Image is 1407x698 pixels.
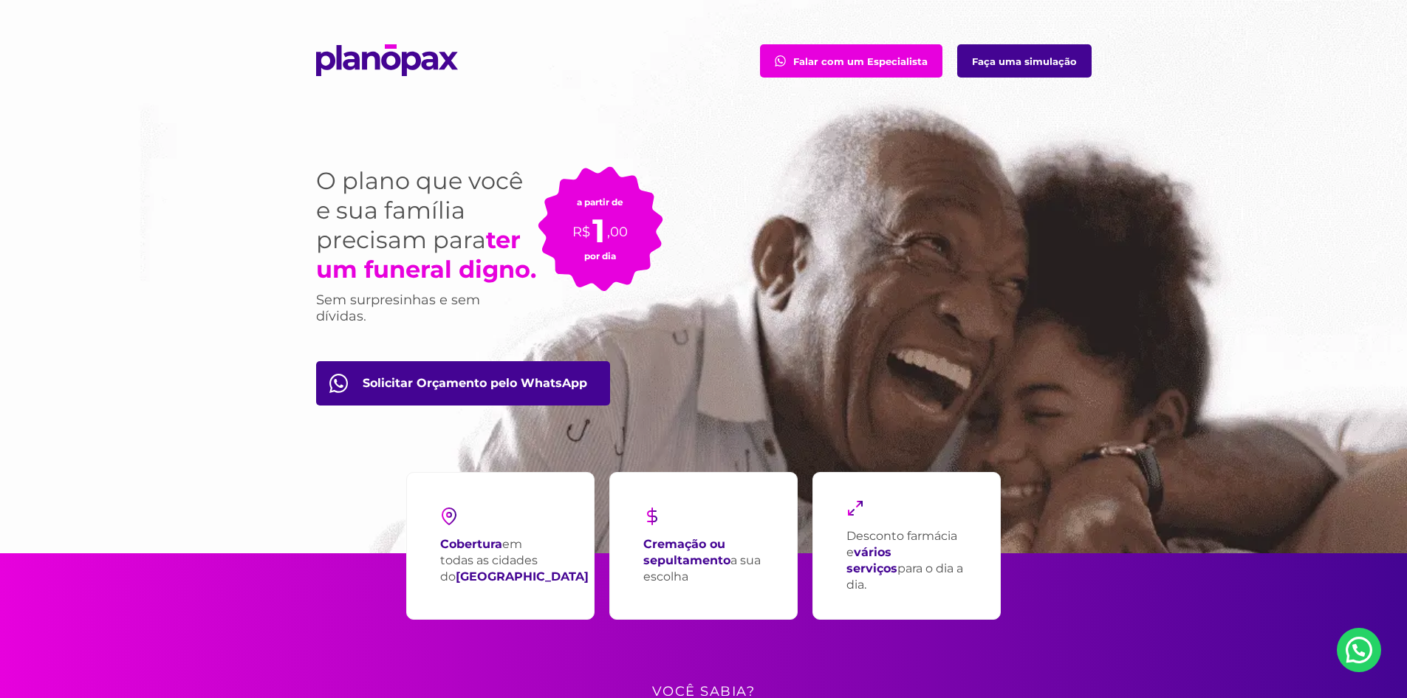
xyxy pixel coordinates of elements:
[592,211,605,250] span: 1
[643,536,764,585] p: a sua escolha
[440,537,502,551] strong: Cobertura
[440,507,458,525] img: pin
[584,250,616,261] small: por dia
[316,225,536,284] strong: ter um funeral digno.
[1337,628,1381,672] a: Nosso Whatsapp
[329,374,348,393] img: fale com consultor
[643,507,661,525] img: dollar
[572,208,628,242] p: R$ ,00
[846,528,967,593] p: Desconto farmácia e para o dia a dia.
[760,44,942,78] a: Falar com um Especialista
[775,55,786,66] img: fale com consultor
[846,545,897,575] strong: vários serviços
[957,44,1092,78] a: Faça uma simulação
[577,196,623,208] small: a partir de
[846,499,864,517] img: maximize
[316,361,610,406] a: Orçamento pelo WhatsApp btn-orcamento
[440,536,589,585] p: em todas as cidades do
[643,537,730,567] strong: Cremação ou sepultamento
[316,44,458,76] img: planopax
[316,166,538,284] h1: O plano que você e sua família precisam para
[456,569,589,584] strong: [GEOGRAPHIC_DATA]
[316,292,480,324] span: Sem surpresinhas e sem dívidas.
